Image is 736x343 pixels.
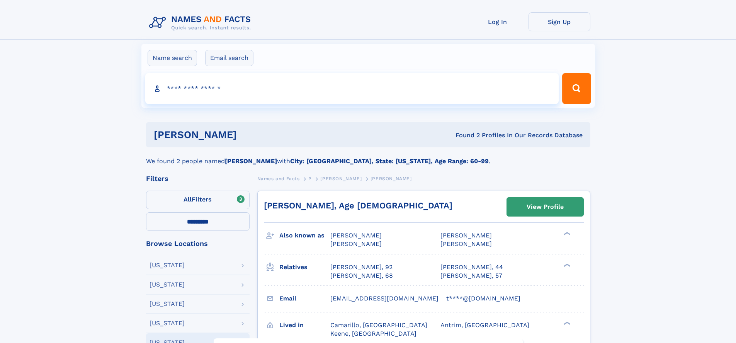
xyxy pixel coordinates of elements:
[562,73,591,104] button: Search Button
[290,157,489,165] b: City: [GEOGRAPHIC_DATA], State: [US_STATE], Age Range: 60-99
[279,261,330,274] h3: Relatives
[527,198,564,216] div: View Profile
[330,240,382,247] span: [PERSON_NAME]
[440,240,492,247] span: [PERSON_NAME]
[467,12,529,31] a: Log In
[264,201,452,210] a: [PERSON_NAME], Age [DEMOGRAPHIC_DATA]
[562,321,571,326] div: ❯
[150,320,185,326] div: [US_STATE]
[308,174,312,183] a: P
[146,240,250,247] div: Browse Locations
[225,157,277,165] b: [PERSON_NAME]
[146,12,257,33] img: Logo Names and Facts
[320,176,362,181] span: [PERSON_NAME]
[184,196,192,203] span: All
[562,231,571,236] div: ❯
[440,232,492,239] span: [PERSON_NAME]
[346,131,583,140] div: Found 2 Profiles In Our Records Database
[330,321,427,329] span: Camarillo, [GEOGRAPHIC_DATA]
[150,282,185,288] div: [US_STATE]
[440,263,503,271] a: [PERSON_NAME], 44
[371,176,412,181] span: [PERSON_NAME]
[440,321,529,329] span: Antrim, [GEOGRAPHIC_DATA]
[150,301,185,307] div: [US_STATE]
[279,229,330,242] h3: Also known as
[562,263,571,268] div: ❯
[146,147,590,166] div: We found 2 people named with .
[330,330,416,337] span: Keene, [GEOGRAPHIC_DATA]
[440,271,502,280] a: [PERSON_NAME], 57
[308,176,312,181] span: P
[330,263,393,271] a: [PERSON_NAME], 92
[330,232,382,239] span: [PERSON_NAME]
[154,130,346,140] h1: [PERSON_NAME]
[148,50,197,66] label: Name search
[146,191,250,209] label: Filters
[507,198,583,216] a: View Profile
[330,271,393,280] a: [PERSON_NAME], 68
[330,295,439,302] span: [EMAIL_ADDRESS][DOMAIN_NAME]
[145,73,559,104] input: search input
[205,50,253,66] label: Email search
[146,175,250,182] div: Filters
[257,174,300,183] a: Names and Facts
[320,174,362,183] a: [PERSON_NAME]
[529,12,590,31] a: Sign Up
[279,319,330,332] h3: Lived in
[279,292,330,305] h3: Email
[150,262,185,268] div: [US_STATE]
